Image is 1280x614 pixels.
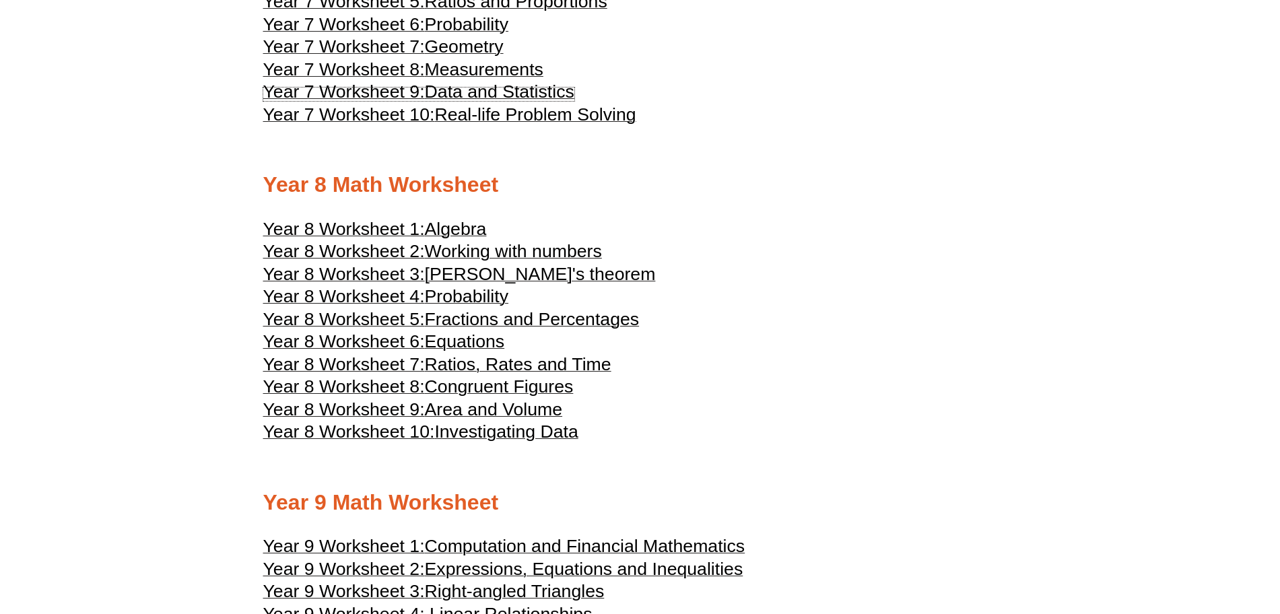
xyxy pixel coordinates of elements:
a: Year 7 Worksheet 6:Probability [263,20,509,34]
span: Year 7 Worksheet 10: [263,104,435,125]
h2: Year 9 Math Worksheet [263,489,1017,517]
iframe: Chat Widget [1056,462,1280,614]
h2: Year 8 Math Worksheet [263,171,1017,199]
span: Year 8 Worksheet 3: [263,264,425,284]
a: Year 8 Worksheet 4:Probability [263,292,509,306]
span: Year 8 Worksheet 6: [263,331,425,351]
a: Year 9 Worksheet 1:Computation and Financial Mathematics [263,542,745,555]
span: Congruent Figures [425,376,574,397]
span: Year 7 Worksheet 9: [263,81,425,102]
span: Year 8 Worksheet 10: [263,421,435,442]
span: Working with numbers [425,241,602,261]
a: Year 8 Worksheet 2:Working with numbers [263,247,602,261]
span: Fractions and Percentages [425,309,640,329]
span: Year 8 Worksheet 4: [263,286,425,306]
span: Year 7 Worksheet 8: [263,59,425,79]
span: Year 9 Worksheet 1: [263,536,425,556]
a: Year 8 Worksheet 3:[PERSON_NAME]'s theorem [263,270,656,283]
a: Year 8 Worksheet 7:Ratios, Rates and Time [263,360,611,374]
span: Expressions, Equations and Inequalities [425,559,743,579]
span: Year 8 Worksheet 8: [263,376,425,397]
span: Probability [425,14,508,34]
span: Geometry [425,36,504,57]
a: Year 8 Worksheet 10:Investigating Data [263,428,578,441]
span: Year 7 Worksheet 7: [263,36,425,57]
span: Year 8 Worksheet 7: [263,354,425,374]
span: Investigating Data [434,421,578,442]
a: Year 7 Worksheet 10:Real-life Problem Solving [263,110,636,124]
span: Year 9 Worksheet 2: [263,559,425,579]
a: Year 8 Worksheet 6:Equations [263,337,505,351]
span: Real-life Problem Solving [434,104,636,125]
a: Year 8 Worksheet 5:Fractions and Percentages [263,315,640,329]
span: Year 8 Worksheet 9: [263,399,425,419]
span: Right-angled Triangles [425,581,605,601]
span: Ratios, Rates and Time [425,354,611,374]
span: Area and Volume [425,399,563,419]
a: Year 7 Worksheet 9:Data and Statistics [263,88,574,101]
span: Computation and Financial Mathematics [425,536,745,556]
a: Year 9 Worksheet 3:Right-angled Triangles [263,587,605,601]
a: Year 8 Worksheet 1:Algebra [263,225,487,238]
span: Year 8 Worksheet 5: [263,309,425,329]
span: Measurements [425,59,543,79]
span: Algebra [425,219,487,239]
a: Year 7 Worksheet 7:Geometry [263,42,504,56]
a: Year 8 Worksheet 8:Congruent Figures [263,382,574,396]
span: Probability [425,286,508,306]
span: Data and Statistics [425,81,574,102]
a: Year 8 Worksheet 9:Area and Volume [263,405,563,419]
span: Year 8 Worksheet 2: [263,241,425,261]
span: [PERSON_NAME]'s theorem [425,264,656,284]
a: Year 9 Worksheet 2:Expressions, Equations and Inequalities [263,565,743,578]
span: Year 9 Worksheet 3: [263,581,425,601]
a: Year 7 Worksheet 8:Measurements [263,65,543,79]
span: Year 7 Worksheet 6: [263,14,425,34]
span: Equations [425,331,505,351]
span: Year 8 Worksheet 1: [263,219,425,239]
